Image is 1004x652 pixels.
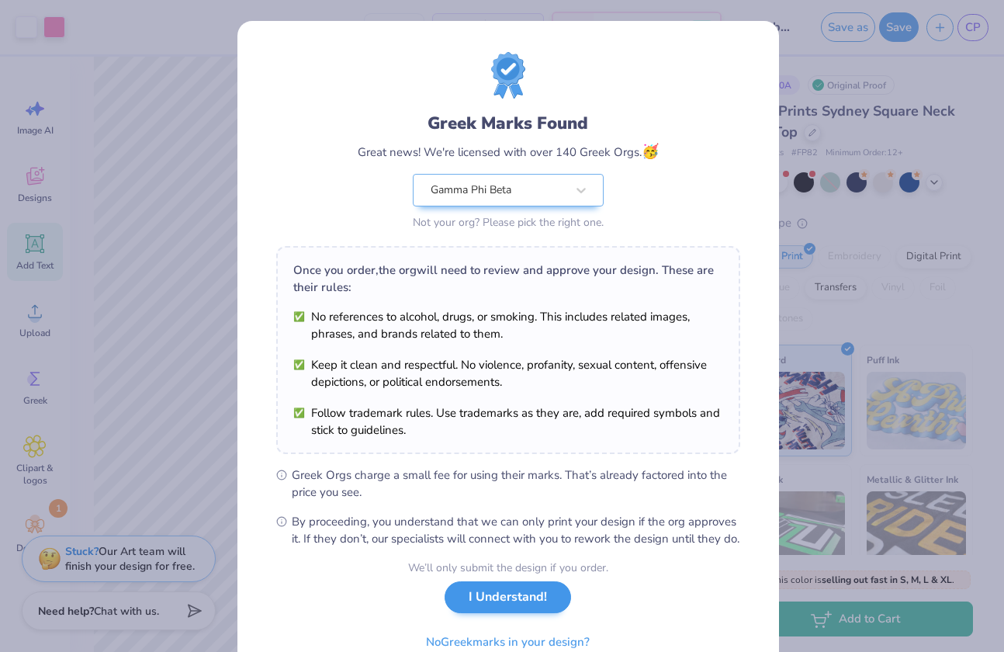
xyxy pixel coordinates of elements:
[358,141,659,162] div: Great news! We're licensed with over 140 Greek Orgs.
[292,513,740,547] span: By proceeding, you understand that we can only print your design if the org approves it. If they ...
[292,466,740,501] span: Greek Orgs charge a small fee for using their marks. That’s already factored into the price you see.
[408,560,608,576] div: We’ll only submit the design if you order.
[445,581,571,613] button: I Understand!
[413,214,604,231] div: Not your org? Please pick the right one.
[428,111,588,136] div: Greek Marks Found
[293,262,723,296] div: Once you order, the org will need to review and approve your design. These are their rules:
[293,404,723,439] li: Follow trademark rules. Use trademarks as they are, add required symbols and stick to guidelines.
[491,52,525,99] img: License badge
[293,356,723,390] li: Keep it clean and respectful. No violence, profanity, sexual content, offensive depictions, or po...
[293,308,723,342] li: No references to alcohol, drugs, or smoking. This includes related images, phrases, and brands re...
[642,142,659,161] span: 🥳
